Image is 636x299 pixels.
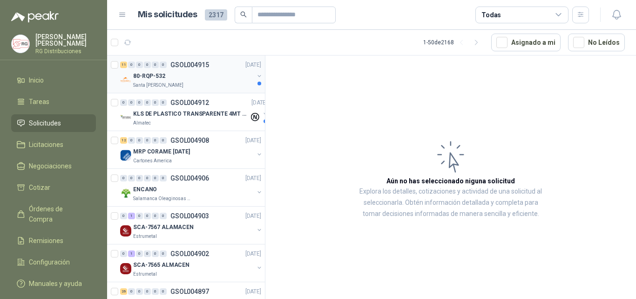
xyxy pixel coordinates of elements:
div: 0 [136,250,143,257]
div: 0 [152,137,159,144]
div: 0 [152,213,159,219]
p: Santa [PERSON_NAME] [133,82,183,89]
div: Todas [481,10,501,20]
button: Asignado a mi [491,34,561,51]
a: 11 0 0 0 0 0 GSOL004915[DATE] Company Logo80-RQP-532Santa [PERSON_NAME] [120,59,263,89]
div: 0 [160,62,167,68]
p: [DATE] [251,98,267,107]
div: 0 [160,288,167,295]
span: Inicio [29,75,44,85]
p: GSOL004903 [170,213,209,219]
a: Cotizar [11,179,96,196]
p: ENCANO [133,185,157,194]
a: Solicitudes [11,114,96,132]
div: 0 [128,137,135,144]
span: search [240,11,247,18]
img: Company Logo [120,150,131,161]
p: Estrumetal [133,233,157,240]
div: 0 [144,137,151,144]
span: Remisiones [29,236,63,246]
div: 26 [120,288,127,295]
p: SCA-7565 ALMACEN [133,261,189,270]
p: Salamanca Oleaginosas SAS [133,195,192,202]
div: 0 [136,288,143,295]
p: 80-RQP-532 [133,72,165,81]
a: Tareas [11,93,96,111]
div: 0 [136,175,143,181]
div: 0 [144,250,151,257]
span: Negociaciones [29,161,72,171]
p: Almatec [133,119,151,127]
p: [DATE] [245,61,261,70]
div: 0 [128,99,135,106]
p: Cartones America [133,157,172,165]
a: Remisiones [11,232,96,250]
div: 0 [120,175,127,181]
span: Licitaciones [29,139,63,150]
p: [DATE] [245,287,261,296]
div: 0 [144,62,151,68]
p: GSOL004912 [170,99,209,106]
div: 0 [160,175,167,181]
div: 0 [136,137,143,144]
img: Logo peakr [11,11,59,22]
a: Negociaciones [11,157,96,175]
div: 0 [136,213,143,219]
p: SCA-7567 ALAMACEN [133,223,194,232]
div: 0 [160,137,167,144]
div: 0 [160,213,167,219]
a: 0 1 0 0 0 0 GSOL004902[DATE] Company LogoSCA-7565 ALMACENEstrumetal [120,248,263,278]
p: GSOL004915 [170,62,209,68]
div: 0 [120,213,127,219]
a: 0 0 0 0 0 0 GSOL004906[DATE] Company LogoENCANOSalamanca Oleaginosas SAS [120,173,263,202]
div: 0 [136,62,143,68]
p: RG Distribuciones [35,49,96,54]
a: Configuración [11,253,96,271]
img: Company Logo [120,225,131,236]
img: Company Logo [120,74,131,85]
img: Company Logo [120,263,131,274]
p: MRP CORAME [DATE] [133,147,190,156]
div: 12 [120,137,127,144]
span: 2317 [205,9,227,21]
div: 0 [120,99,127,106]
span: Cotizar [29,182,50,193]
div: 0 [136,99,143,106]
p: GSOL004908 [170,137,209,144]
div: 0 [152,250,159,257]
p: GSOL004897 [170,288,209,295]
p: [PERSON_NAME] [PERSON_NAME] [35,34,96,47]
div: 1 - 50 de 2168 [423,35,484,50]
div: 0 [120,250,127,257]
div: 0 [152,99,159,106]
span: Órdenes de Compra [29,204,87,224]
div: 0 [128,62,135,68]
p: KLS DE PLASTICO TRANSPARENTE 4MT CAL 4 Y CINTA TRA [133,110,249,118]
div: 11 [120,62,127,68]
div: 1 [128,213,135,219]
div: 0 [152,62,159,68]
a: Manuales y ayuda [11,275,96,292]
p: [DATE] [245,174,261,183]
div: 0 [144,99,151,106]
p: [DATE] [245,212,261,221]
p: Explora los detalles, cotizaciones y actividad de una solicitud al seleccionarla. Obtén informaci... [359,186,543,220]
p: Estrumetal [133,271,157,278]
div: 0 [144,175,151,181]
h3: Aún no has seleccionado niguna solicitud [386,176,515,186]
img: Company Logo [120,188,131,199]
p: [DATE] [245,250,261,258]
div: 0 [144,288,151,295]
div: 1 [128,250,135,257]
img: Company Logo [12,35,29,53]
a: 0 1 0 0 0 0 GSOL004903[DATE] Company LogoSCA-7567 ALAMACENEstrumetal [120,210,263,240]
span: Tareas [29,97,49,107]
div: 0 [152,175,159,181]
a: Licitaciones [11,136,96,153]
div: 0 [144,213,151,219]
a: 12 0 0 0 0 0 GSOL004908[DATE] Company LogoMRP CORAME [DATE]Cartones America [120,135,263,165]
img: Company Logo [120,112,131,123]
div: 0 [160,250,167,257]
p: [DATE] [245,136,261,145]
div: 0 [128,175,135,181]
